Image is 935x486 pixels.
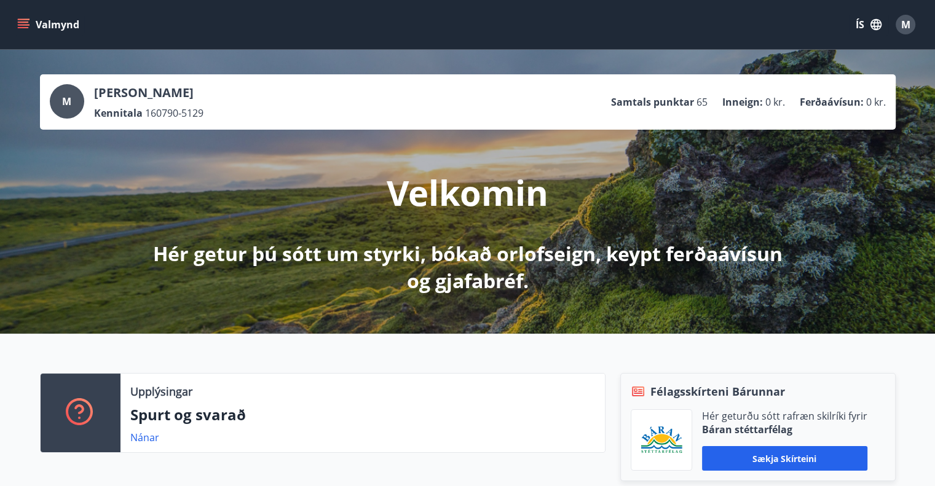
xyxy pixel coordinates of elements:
[696,95,708,109] span: 65
[15,14,84,36] button: menu
[650,383,785,399] span: Félagsskírteni Bárunnar
[849,14,888,36] button: ÍS
[800,95,864,109] p: Ferðaávísun :
[702,423,867,436] p: Báran stéttarfélag
[94,84,203,101] p: [PERSON_NAME]
[62,95,71,108] span: M
[130,431,159,444] a: Nánar
[143,240,792,294] p: Hér getur þú sótt um styrki, bókað orlofseign, keypt ferðaávísun og gjafabréf.
[901,18,910,31] span: M
[641,426,682,455] img: Bz2lGXKH3FXEIQKvoQ8VL0Fr0uCiWgfgA3I6fSs8.png
[387,169,548,216] p: Velkomin
[702,446,867,471] button: Sækja skírteini
[891,10,920,39] button: M
[130,383,192,399] p: Upplýsingar
[765,95,785,109] span: 0 kr.
[145,106,203,120] span: 160790-5129
[702,409,867,423] p: Hér geturðu sótt rafræn skilríki fyrir
[611,95,694,109] p: Samtals punktar
[866,95,886,109] span: 0 kr.
[722,95,763,109] p: Inneign :
[130,404,595,425] p: Spurt og svarað
[94,106,143,120] p: Kennitala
